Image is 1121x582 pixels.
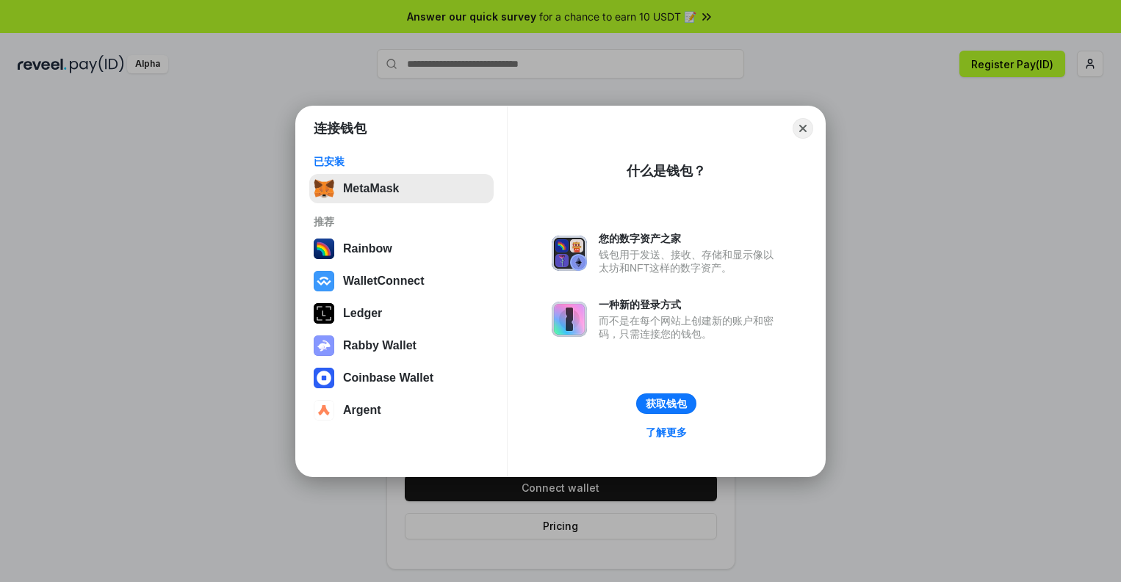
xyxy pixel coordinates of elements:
div: Rainbow [343,242,392,255]
button: Ledger [309,299,494,328]
button: Argent [309,396,494,425]
div: 而不是在每个网站上创建新的账户和密码，只需连接您的钱包。 [599,314,781,341]
div: 您的数字资产之家 [599,232,781,245]
button: Close [793,118,813,139]
div: 了解更多 [646,426,687,439]
div: 钱包用于发送、接收、存储和显示像以太坊和NFT这样的数字资产。 [599,248,781,274]
button: Coinbase Wallet [309,363,494,393]
div: 获取钱包 [646,397,687,410]
div: Coinbase Wallet [343,371,433,385]
div: Ledger [343,307,382,320]
img: svg+xml,%3Csvg%20xmlns%3D%22http%3A%2F%2Fwww.w3.org%2F2000%2Fsvg%22%20fill%3D%22none%22%20viewBox... [314,335,334,356]
img: svg+xml,%3Csvg%20width%3D%2228%22%20height%3D%2228%22%20viewBox%3D%220%200%2028%2028%22%20fill%3D... [314,271,334,291]
a: 了解更多 [637,423,696,442]
img: svg+xml,%3Csvg%20xmlns%3D%22http%3A%2F%2Fwww.w3.org%2F2000%2Fsvg%22%20fill%3D%22none%22%20viewBox... [552,236,587,271]
img: svg+xml,%3Csvg%20xmlns%3D%22http%3A%2F%2Fwww.w3.org%2F2000%2Fsvg%22%20width%3D%2228%22%20height%3... [314,303,334,324]
h1: 连接钱包 [314,120,367,137]
button: 获取钱包 [636,393,696,414]
button: Rainbow [309,234,494,263]
button: MetaMask [309,174,494,203]
div: Argent [343,404,381,417]
div: Rabby Wallet [343,339,417,352]
div: 什么是钱包？ [627,162,706,180]
div: 已安装 [314,155,489,168]
button: WalletConnect [309,266,494,296]
div: WalletConnect [343,274,425,288]
div: MetaMask [343,182,399,195]
img: svg+xml,%3Csvg%20width%3D%22120%22%20height%3D%22120%22%20viewBox%3D%220%200%20120%20120%22%20fil... [314,239,334,259]
button: Rabby Wallet [309,331,494,360]
div: 推荐 [314,215,489,228]
img: svg+xml,%3Csvg%20fill%3D%22none%22%20height%3D%2233%22%20viewBox%3D%220%200%2035%2033%22%20width%... [314,178,334,199]
div: 一种新的登录方式 [599,298,781,311]
img: svg+xml,%3Csvg%20width%3D%2228%22%20height%3D%2228%22%20viewBox%3D%220%200%2028%2028%22%20fill%3D... [314,400,334,421]
img: svg+xml,%3Csvg%20width%3D%2228%22%20height%3D%2228%22%20viewBox%3D%220%200%2028%2028%22%20fill%3D... [314,368,334,388]
img: svg+xml,%3Csvg%20xmlns%3D%22http%3A%2F%2Fwww.w3.org%2F2000%2Fsvg%22%20fill%3D%22none%22%20viewBox... [552,302,587,337]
